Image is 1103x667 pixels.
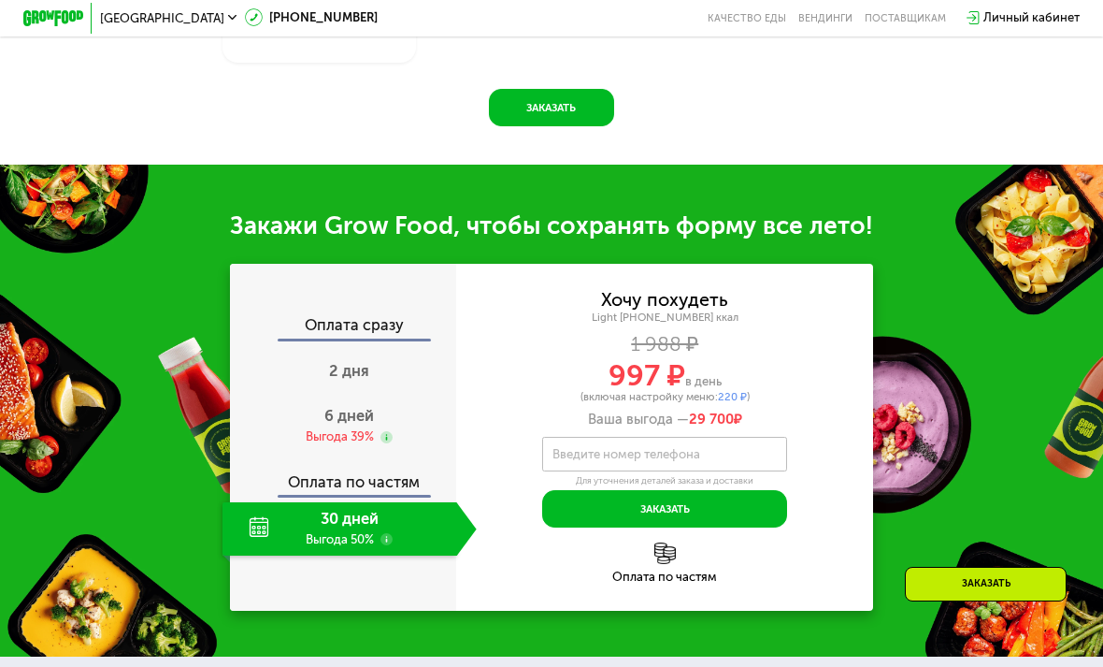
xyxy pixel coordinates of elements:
span: 997 ₽ [609,358,685,393]
div: Оплата по частям [231,459,456,495]
div: Light [PHONE_NUMBER] ккал [456,311,873,325]
div: Личный кабинет [983,8,1080,27]
span: 29 700 [689,411,734,428]
div: Оплата по частям [456,571,873,583]
span: 2 дня [329,362,369,380]
div: Выгода 39% [306,428,374,445]
span: [GEOGRAPHIC_DATA] [100,12,224,24]
span: ₽ [689,411,742,428]
button: Заказать [542,490,787,527]
span: 220 ₽ [718,390,747,403]
a: Вендинги [798,12,852,24]
label: Введите номер телефона [552,450,700,458]
a: [PHONE_NUMBER] [245,8,378,27]
div: Хочу похудеть [601,292,728,309]
div: Заказать [905,567,1067,602]
div: Ваша выгода — [456,411,873,428]
div: Для уточнения деталей заказа и доставки [542,475,787,487]
span: 6 дней [324,407,374,425]
div: Оплата сразу [231,318,456,338]
span: в день [685,374,722,388]
div: (включая настройку меню: ) [456,392,873,402]
div: поставщикам [865,12,946,24]
div: 1 988 ₽ [456,336,873,353]
img: l6xcnZfty9opOoJh.png [654,543,676,564]
button: Заказать [489,89,614,125]
a: Качество еды [708,12,786,24]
